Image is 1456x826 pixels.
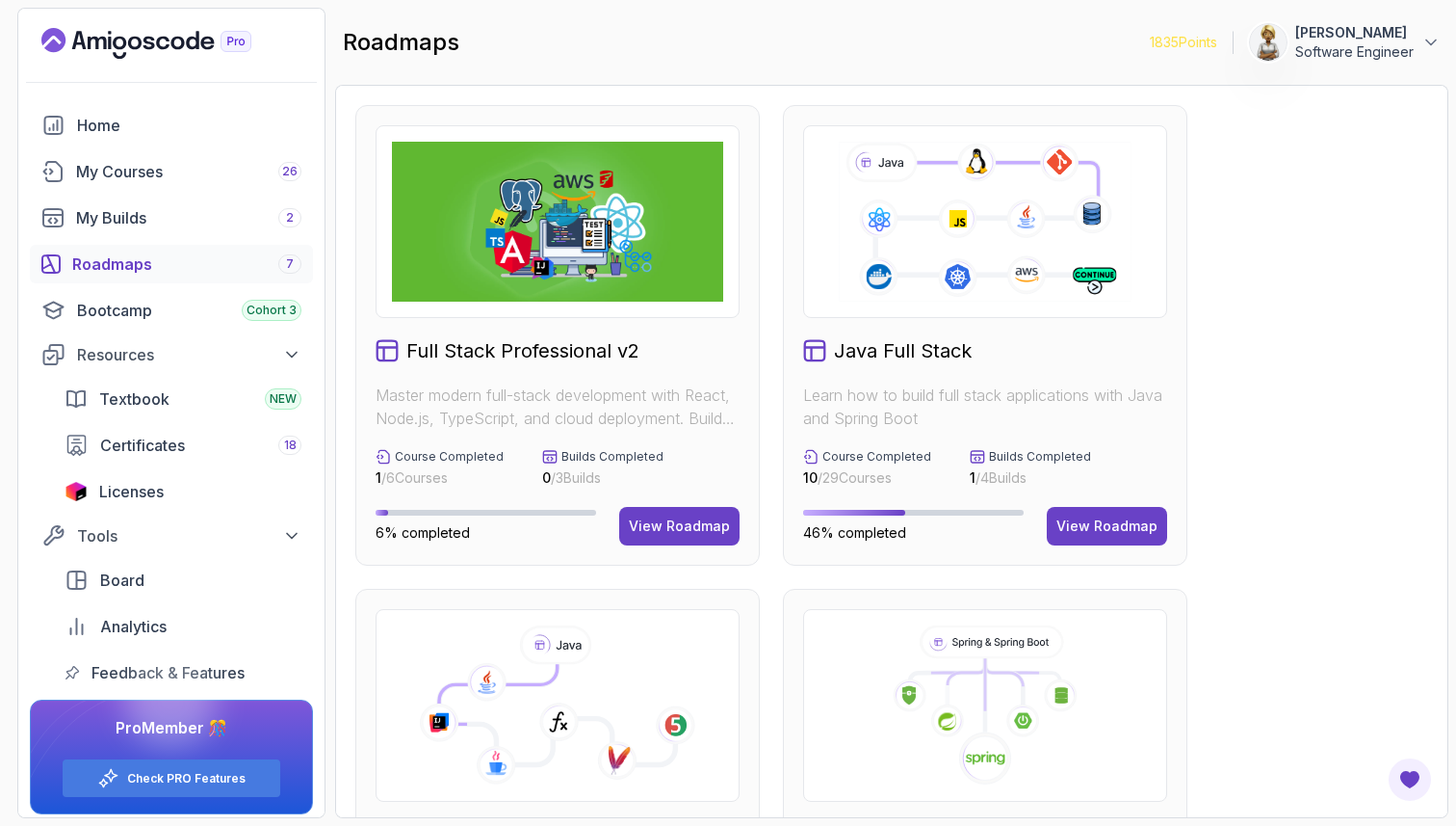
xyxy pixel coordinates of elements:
img: user profile image [1250,24,1287,61]
div: View Roadmap [1056,517,1157,536]
p: Learn how to build full stack applications with Java and Spring Boot [803,384,1167,430]
span: Licenses [99,480,164,503]
button: Check PRO Features [62,759,281,798]
p: Course Completed [395,449,504,465]
span: 18 [284,438,297,453]
a: feedback [53,653,313,692]
p: Builds Completed [989,449,1091,465]
span: Board [100,569,144,592]
div: View Roadmap [629,517,730,536]
a: courses [30,152,313,191]
a: home [30,106,313,145]
p: [PERSON_NAME] [1295,23,1414,42]
p: / 6 Courses [376,468,504,488]
a: builds [30,199,313,237]
span: 1 [970,469,975,486]
span: 6% completed [376,524,470,541]
span: 7 [286,256,294,272]
p: / 3 Builds [542,468,663,488]
p: 1835 Points [1150,33,1217,52]
a: Check PRO Features [127,771,246,786]
button: View Roadmap [619,507,740,546]
span: Certificates [100,434,185,457]
span: 26 [282,164,298,179]
a: certificates [53,426,313,465]
img: jetbrains icon [65,482,88,501]
p: Course Completed [822,449,931,465]
h2: roadmaps [343,27,459,58]
h2: Full Stack Professional v2 [406,337,639,364]
button: Resources [30,337,313,372]
div: Bootcamp [77,299,301,322]
span: 1 [376,469,381,486]
span: Analytics [100,615,167,638]
span: 2 [286,210,294,226]
div: My Builds [76,206,301,229]
div: Roadmaps [72,253,301,276]
button: Open Feedback Button [1387,757,1433,803]
span: Textbook [99,387,169,411]
p: / 29 Courses [803,468,931,488]
span: Cohort 3 [247,303,297,318]
a: textbook [53,380,313,418]
a: bootcamp [30,291,313,330]
span: 0 [542,469,551,486]
span: 10 [803,469,818,486]
p: Builds Completed [561,449,663,465]
p: Software Engineer [1295,42,1414,62]
button: Tools [30,519,313,553]
a: Landing page [41,28,296,59]
div: Resources [77,343,301,366]
button: user profile image[PERSON_NAME]Software Engineer [1249,23,1441,62]
span: 46% completed [803,524,906,541]
a: licenses [53,472,313,511]
div: My Courses [76,160,301,183]
span: Feedback & Features [91,661,245,684]
div: Tools [77,524,301,547]
a: analytics [53,607,313,646]
a: roadmaps [30,245,313,283]
span: NEW [270,391,297,407]
p: Master modern full-stack development with React, Node.js, TypeScript, and cloud deployment. Build... [376,384,740,430]
p: / 4 Builds [970,468,1091,488]
h2: Java Full Stack [834,337,972,364]
button: View Roadmap [1047,507,1167,546]
img: Full Stack Professional v2 [392,142,723,302]
a: board [53,561,313,600]
div: Home [77,114,301,137]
